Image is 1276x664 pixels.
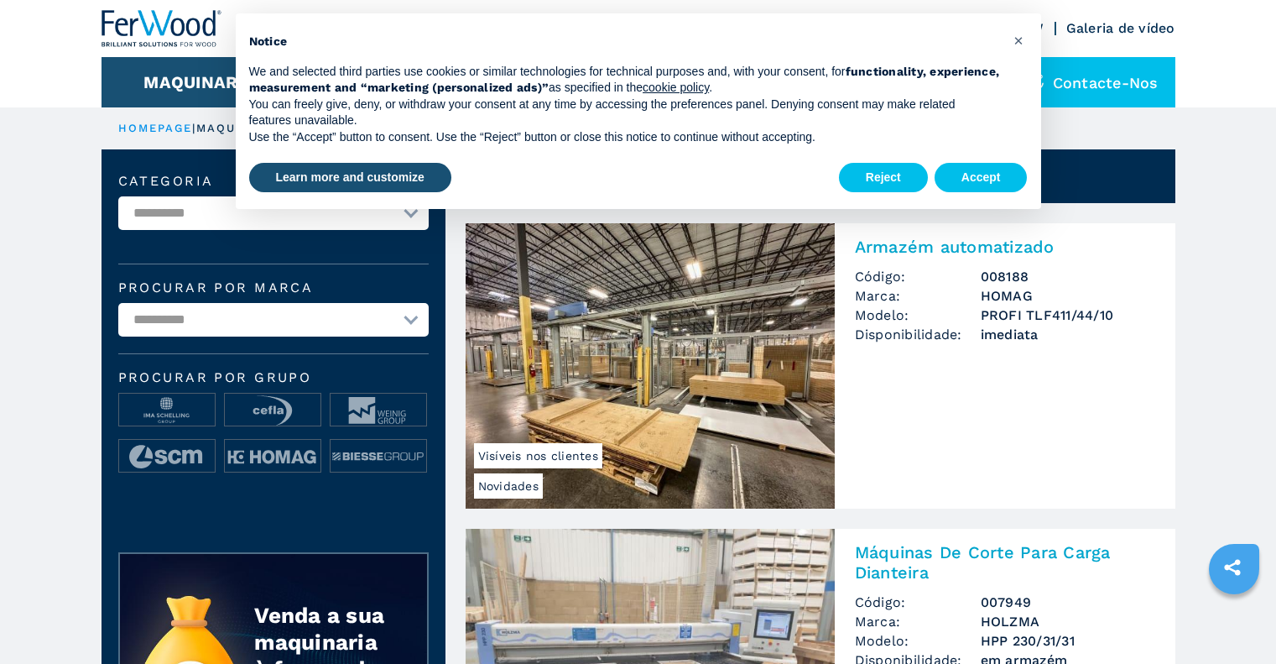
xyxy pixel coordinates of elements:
a: cookie policy [643,81,709,94]
a: Armazém automatizado HOMAG PROFI TLF411/44/10NovidadesVisíveis nos clientesArmazém automatizadoCó... [466,223,1175,509]
span: Marca: [855,612,981,631]
img: image [119,440,215,473]
img: image [331,440,426,473]
label: categoria [118,175,429,188]
span: Modelo: [855,631,981,651]
span: Código: [855,267,981,286]
button: Accept [935,163,1028,193]
span: Procurar por grupo [118,371,429,384]
span: | [192,122,195,134]
span: Disponibilidade: [855,325,981,344]
a: Galeria de vídeo [1066,20,1175,36]
span: Código: [855,593,981,612]
h3: HOLZMA [981,612,1155,631]
p: Use the “Accept” button to consent. Use the “Reject” button or close this notice to continue with... [249,129,1001,146]
p: maquinaria [196,121,284,136]
button: Close this notice [1006,27,1033,54]
div: Contacte-nos [1011,57,1175,107]
h3: 008188 [981,267,1155,286]
img: Ferwood [102,10,222,47]
button: Maquinaria [143,72,255,92]
img: image [331,394,426,427]
label: Procurar por marca [118,281,429,295]
button: Learn more and customize [249,163,451,193]
h3: HOMAG [981,286,1155,306]
img: image [225,394,320,427]
span: Marca: [855,286,981,306]
a: HOMEPAGE [118,122,193,134]
a: sharethis [1211,546,1253,588]
h2: Notice [249,34,1001,50]
img: image [119,394,215,427]
span: Novidades [474,473,543,499]
strong: functionality, experience, measurement and “marketing (personalized ads)” [249,65,1000,95]
p: You can freely give, deny, or withdraw your consent at any time by accessing the preferences pane... [249,97,1001,129]
img: image [225,440,320,473]
button: Reject [839,163,928,193]
h3: HPP 230/31/31 [981,631,1155,651]
span: Modelo: [855,306,981,325]
h2: Máquinas De Corte Para Carga Dianteira [855,542,1155,583]
span: imediata [981,325,1155,344]
h2: Armazém automatizado [855,237,1155,257]
span: × [1013,30,1023,50]
h3: PROFI TLF411/44/10 [981,306,1155,325]
p: We and selected third parties use cookies or similar technologies for technical purposes and, wit... [249,64,1001,97]
span: Visíveis nos clientes [474,443,602,468]
h3: 007949 [981,593,1155,612]
img: Armazém automatizado HOMAG PROFI TLF411/44/10 [466,223,835,509]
